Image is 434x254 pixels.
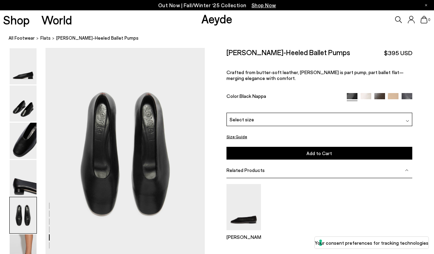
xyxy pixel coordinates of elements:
img: svg%3E [406,119,409,123]
img: Kirsten Ballet Flats [226,184,261,230]
span: [PERSON_NAME]-Heeled Ballet Pumps [56,34,139,42]
a: 0 [421,16,427,23]
span: Navigate to /collections/new-in [252,2,276,8]
a: All Footwear [9,34,35,42]
img: Delia Low-Heeled Ballet Pumps - Image 3 [10,123,37,159]
span: Select size [230,116,254,123]
img: Delia Low-Heeled Ballet Pumps - Image 1 [10,48,37,84]
img: Delia Low-Heeled Ballet Pumps - Image 5 [10,197,37,233]
img: Delia Low-Heeled Ballet Pumps - Image 4 [10,160,37,196]
p: [PERSON_NAME] [226,234,261,240]
a: Aeyde [201,11,232,26]
p: Out Now | Fall/Winter ‘25 Collection [158,1,276,10]
span: flats [40,35,51,41]
h2: [PERSON_NAME]-Heeled Ballet Pumps [226,48,350,57]
span: Black Nappa [240,93,266,99]
span: 0 [427,18,431,22]
img: Delia Low-Heeled Ballet Pumps - Image 2 [10,85,37,122]
a: flats [40,34,51,42]
button: Your consent preferences for tracking technologies [315,237,428,248]
label: Your consent preferences for tracking technologies [315,239,428,246]
nav: breadcrumb [9,29,434,48]
span: Crafted from butter-soft leather, [PERSON_NAME] is part pump, part ballet flat—merging elegance w... [226,69,404,81]
span: Add to Cart [306,150,332,156]
a: World [41,14,72,26]
span: Related Products [226,167,265,173]
a: Kirsten Ballet Flats [PERSON_NAME] [226,225,261,240]
button: Size Guide [226,132,247,141]
a: Shop [3,14,30,26]
span: $395 USD [384,49,412,57]
button: Add to Cart [226,147,412,160]
img: svg%3E [405,169,408,172]
div: Color: [226,93,341,101]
